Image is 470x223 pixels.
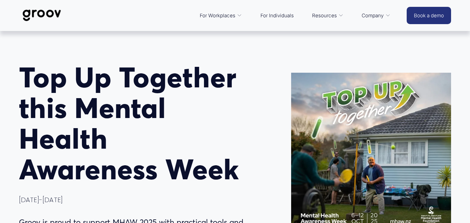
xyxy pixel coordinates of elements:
span: Resources [312,11,337,20]
a: folder dropdown [358,8,394,23]
span: Company [362,11,384,20]
h4: [DATE]-[DATE] [19,196,252,204]
a: Book a demo [407,7,451,24]
a: For Individuals [257,8,297,23]
a: folder dropdown [309,8,347,23]
img: Groov | Workplace Science Platform | Unlock Performance | Drive Results [19,5,65,26]
span: For Workplaces [200,11,235,20]
a: folder dropdown [196,8,245,23]
h1: Top Up Together this Mental Health Awareness Week [19,62,252,185]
